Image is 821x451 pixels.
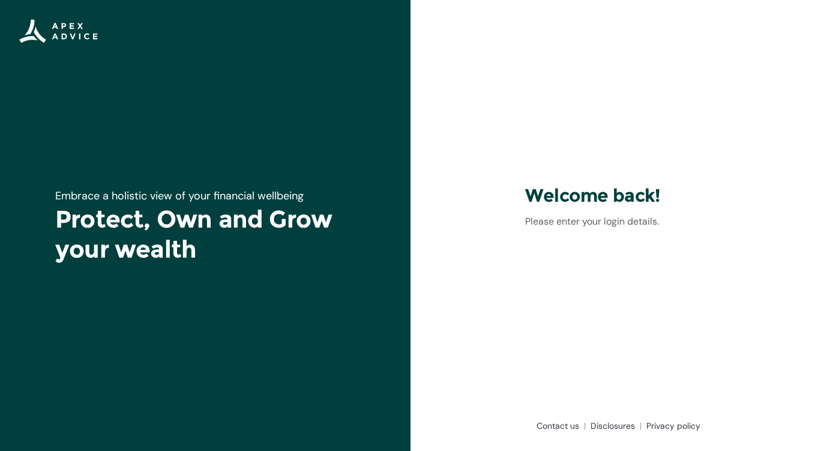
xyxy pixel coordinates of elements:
[642,420,700,432] a: Privacy policy
[525,184,707,207] h3: Welcome back!
[586,420,642,432] a: Disclosures
[525,214,707,229] p: Please enter your login details.
[55,204,355,264] h1: Protect, Own and Grow your wealth
[55,189,304,203] span: Embrace a holistic view of your financial wellbeing
[532,420,586,432] a: Contact us
[19,19,98,43] img: Apex Advice Group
